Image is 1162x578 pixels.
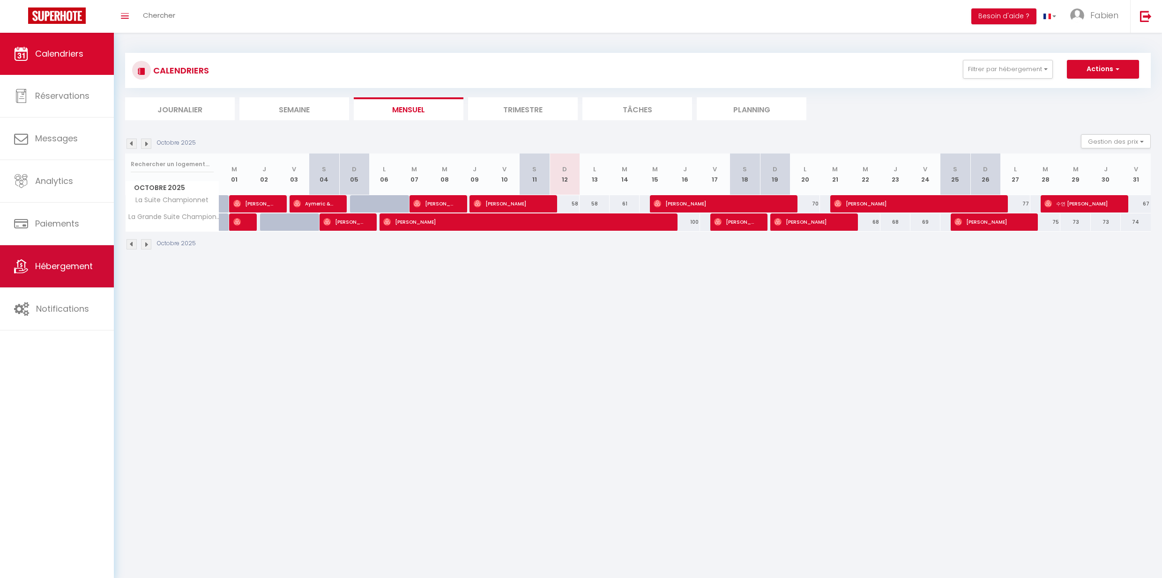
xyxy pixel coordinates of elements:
[1070,8,1084,22] img: ...
[35,48,83,59] span: Calendriers
[714,213,754,231] span: [PERSON_NAME]-[PERSON_NAME]
[670,154,700,195] th: 16
[880,213,910,231] div: 68
[713,165,717,174] abbr: V
[292,165,296,174] abbr: V
[1060,213,1090,231] div: 73
[411,165,417,174] abbr: M
[593,165,596,174] abbr: L
[157,239,196,248] p: Octobre 2025
[1121,195,1151,212] div: 67
[143,10,175,20] span: Chercher
[126,181,219,195] span: Octobre 2025
[850,154,880,195] th: 22
[773,165,777,174] abbr: D
[354,97,463,120] li: Mensuel
[219,154,249,195] th: 01
[582,97,692,120] li: Tâches
[151,60,209,81] h3: CALENDRIERS
[279,154,309,195] th: 03
[28,7,86,24] img: Super Booking
[820,154,850,195] th: 21
[863,165,868,174] abbr: M
[804,165,806,174] abbr: L
[383,165,386,174] abbr: L
[832,165,838,174] abbr: M
[834,195,994,212] span: [PERSON_NAME]
[352,165,357,174] abbr: D
[683,165,687,174] abbr: J
[309,154,339,195] th: 04
[654,195,783,212] span: [PERSON_NAME]
[963,60,1053,79] button: Filtrer par hébergement
[1104,165,1108,174] abbr: J
[127,195,211,205] span: La Suite Championnet
[233,213,243,231] span: [PERSON_NAME]
[1121,154,1151,195] th: 31
[35,90,89,102] span: Réservations
[743,165,747,174] abbr: S
[971,8,1036,24] button: Besoin d'aide ?
[1000,154,1030,195] th: 27
[1091,213,1121,231] div: 73
[1000,195,1030,212] div: 77
[369,154,399,195] th: 06
[622,165,627,174] abbr: M
[1030,154,1060,195] th: 28
[127,213,221,220] span: La Grande Suite Championnet
[1081,134,1151,148] button: Gestion des prix
[460,154,490,195] th: 09
[1140,10,1152,22] img: logout
[1060,154,1090,195] th: 29
[262,165,266,174] abbr: J
[473,165,477,174] abbr: J
[790,195,820,212] div: 70
[697,97,806,120] li: Planning
[520,154,550,195] th: 11
[880,154,910,195] th: 23
[339,154,369,195] th: 05
[532,165,536,174] abbr: S
[1090,9,1118,21] span: Fabien
[923,165,927,174] abbr: V
[1030,213,1060,231] div: 75
[1121,213,1151,231] div: 74
[231,165,237,174] abbr: M
[610,195,640,212] div: 61
[760,154,790,195] th: 19
[730,154,760,195] th: 18
[249,154,279,195] th: 02
[562,165,567,174] abbr: D
[35,132,78,144] span: Messages
[954,213,1024,231] span: [PERSON_NAME]
[502,165,507,174] abbr: V
[1043,165,1048,174] abbr: M
[429,154,459,195] th: 08
[1073,165,1079,174] abbr: M
[894,165,897,174] abbr: J
[131,156,214,173] input: Rechercher un logement...
[474,195,544,212] span: [PERSON_NAME]
[468,97,578,120] li: Trimestre
[323,213,363,231] span: [PERSON_NAME]
[442,165,447,174] abbr: M
[983,165,988,174] abbr: D
[1134,165,1138,174] abbr: V
[640,154,670,195] th: 15
[550,195,580,212] div: 58
[36,303,89,315] span: Notifications
[970,154,1000,195] th: 26
[652,165,658,174] abbr: M
[239,97,349,120] li: Semaine
[580,154,610,195] th: 13
[35,260,93,272] span: Hébergement
[670,213,700,231] div: 100
[383,213,663,231] span: [PERSON_NAME]
[610,154,640,195] th: 14
[790,154,820,195] th: 20
[700,154,730,195] th: 17
[910,213,940,231] div: 69
[940,154,970,195] th: 25
[953,165,957,174] abbr: S
[157,139,196,147] p: Octobre 2025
